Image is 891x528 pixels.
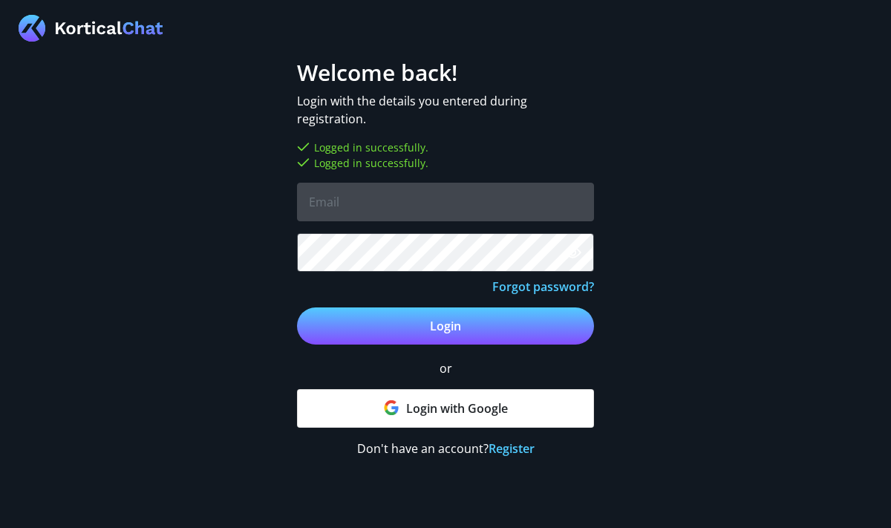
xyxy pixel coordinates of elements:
p: Don't have an account? [297,440,594,457]
li: Logged in successfully. [297,140,594,155]
a: Register [489,440,535,457]
img: Logo [19,15,163,42]
a: Login with Google [297,389,594,428]
p: or [297,359,594,377]
li: Logged in successfully. [297,155,594,171]
a: Forgot password? [492,278,594,295]
h1: Welcome back! [297,59,594,86]
img: Google Icon [384,400,399,415]
img: Toggle password visibility [564,244,582,262]
input: Email [297,183,594,221]
button: Login [297,307,594,345]
p: Login with the details you entered during registration. [297,92,594,128]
